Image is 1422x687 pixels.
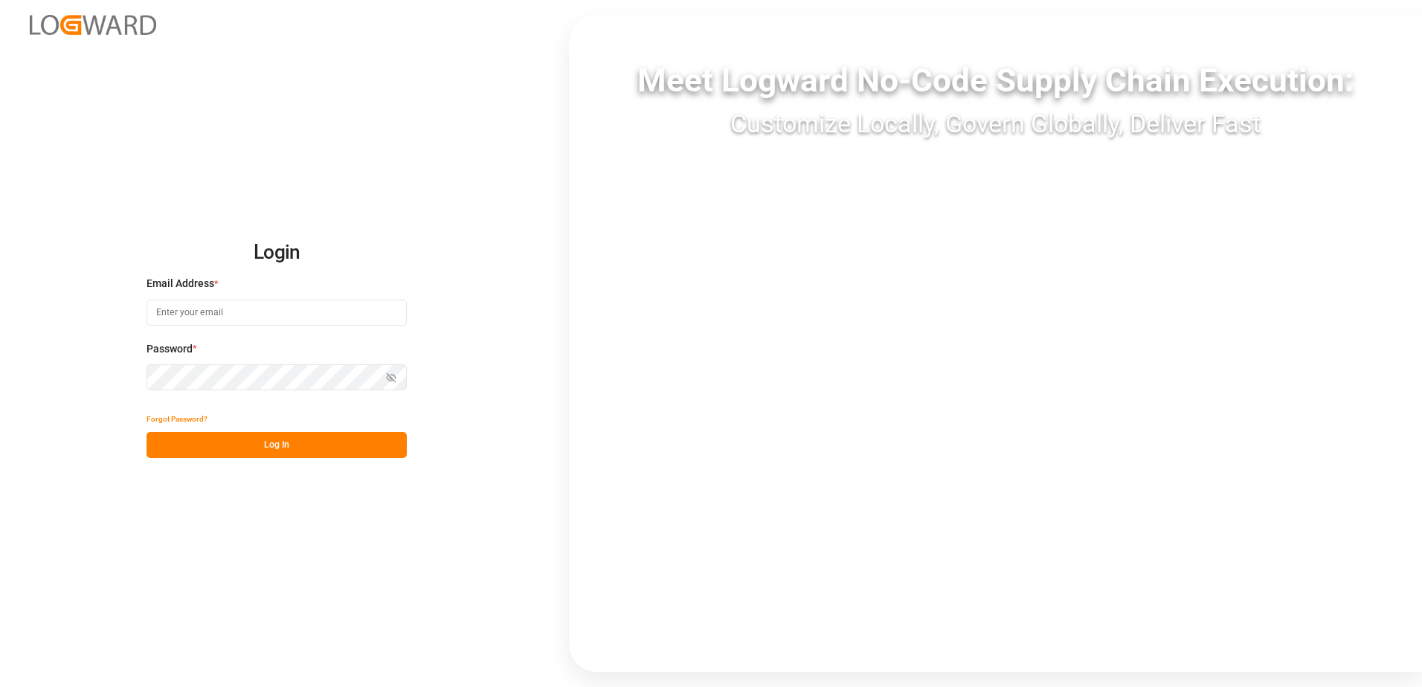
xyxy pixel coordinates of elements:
[147,300,407,326] input: Enter your email
[30,15,156,35] img: Logward_new_orange.png
[147,406,207,432] button: Forgot Password?
[147,341,193,357] span: Password
[569,105,1422,143] div: Customize Locally, Govern Globally, Deliver Fast
[147,229,407,277] h2: Login
[147,432,407,458] button: Log In
[147,276,214,291] span: Email Address
[569,56,1422,105] div: Meet Logward No-Code Supply Chain Execution:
